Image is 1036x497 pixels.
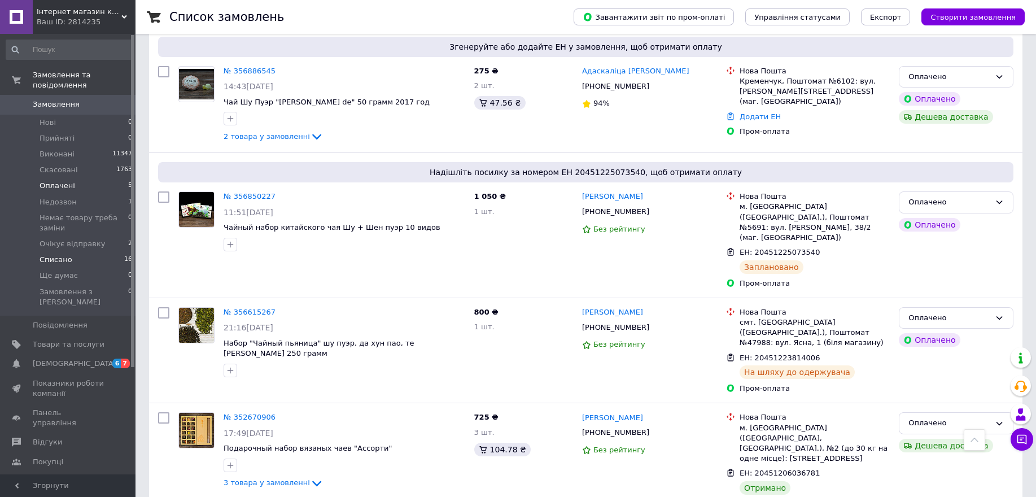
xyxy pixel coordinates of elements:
[582,323,649,332] span: [PHONE_NUMBER]
[178,191,215,228] a: Фото товару
[861,8,911,25] button: Експорт
[908,312,990,324] div: Оплачено
[593,225,645,233] span: Без рейтингу
[1011,428,1033,451] button: Чат з покупцем
[474,428,495,437] span: 3 шт.
[121,359,130,368] span: 7
[740,412,890,422] div: Нова Пошта
[179,69,214,99] img: Фото товару
[224,478,324,487] a: 3 товара у замовленні
[33,70,135,90] span: Замовлення та повідомлення
[169,10,284,24] h1: Список замовлень
[740,383,890,394] div: Пром-оплата
[40,239,106,249] span: Очікує відправку
[40,117,56,128] span: Нові
[740,202,890,243] div: м. [GEOGRAPHIC_DATA] ([GEOGRAPHIC_DATA].), Поштомат №5691: вул. [PERSON_NAME], 38/2 (маг. [GEOGRA...
[740,354,820,362] span: ЕН: 20451223814006
[40,181,75,191] span: Оплачені
[224,132,324,141] a: 2 товара у замовленні
[582,207,649,216] span: [PHONE_NUMBER]
[33,339,104,350] span: Товари та послуги
[908,71,990,83] div: Оплачено
[163,167,1009,178] span: Надішліть посилку за номером ЕН 20451225073540, щоб отримати оплату
[178,307,215,343] a: Фото товару
[128,197,132,207] span: 1
[582,307,643,318] a: [PERSON_NAME]
[40,197,77,207] span: Недозвон
[474,96,526,110] div: 47.56 ₴
[128,287,132,307] span: 0
[224,444,392,452] a: Подарочный набор вязаных чаев "Ассорти"
[37,17,135,27] div: Ваш ID: 2814235
[224,339,414,358] a: Набор "Чайный пьяница" шу пуэр, да хун пао, те [PERSON_NAME] 250 грамм
[33,378,104,399] span: Показники роботи компанії
[178,412,215,448] a: Фото товару
[582,191,643,202] a: [PERSON_NAME]
[574,8,734,25] button: Завантажити звіт по пром-оплаті
[474,413,499,421] span: 725 ₴
[921,8,1025,25] button: Створити замовлення
[582,428,649,437] span: [PHONE_NUMBER]
[178,66,215,102] a: Фото товару
[116,165,132,175] span: 1763
[224,208,273,217] span: 11:51[DATE]
[474,81,495,90] span: 2 шт.
[870,13,902,21] span: Експорт
[930,13,1016,21] span: Створити замовлення
[754,13,841,21] span: Управління статусами
[740,278,890,289] div: Пром-оплата
[224,82,273,91] span: 14:43[DATE]
[899,439,993,452] div: Дешева доставка
[128,133,132,143] span: 0
[593,99,610,107] span: 94%
[593,446,645,454] span: Без рейтингу
[474,322,495,331] span: 1 шт.
[128,271,132,281] span: 0
[899,218,960,232] div: Оплачено
[740,248,820,256] span: ЕН: 20451225073540
[179,413,214,448] img: Фото товару
[33,359,116,369] span: [DEMOGRAPHIC_DATA]
[40,149,75,159] span: Виконані
[33,408,104,428] span: Панель управління
[224,98,430,106] a: Чай Шу Пуэр "[PERSON_NAME] de" 50 грамм 2017 год
[40,255,72,265] span: Списано
[740,365,855,379] div: На шляху до одержувача
[224,223,440,232] a: Чайный набор китайского чая Шу + Шен пуэр 10 видов
[33,99,80,110] span: Замовлення
[740,112,781,121] a: Додати ЕН
[163,41,1009,53] span: Згенеруйте або додайте ЕН у замовлення, щоб отримати оплату
[908,417,990,429] div: Оплачено
[908,197,990,208] div: Оплачено
[224,132,310,141] span: 2 товара у замовленні
[128,213,132,233] span: 0
[740,191,890,202] div: Нова Пошта
[740,66,890,76] div: Нова Пошта
[224,429,273,438] span: 17:49[DATE]
[474,192,506,200] span: 1 050 ₴
[40,287,128,307] span: Замовлення з [PERSON_NAME]
[112,149,132,159] span: 11347
[224,478,310,487] span: 3 товара у замовленні
[740,423,890,464] div: м. [GEOGRAPHIC_DATA] ([GEOGRAPHIC_DATA], [GEOGRAPHIC_DATA].), №2 (до 30 кг на одне місце): [STREE...
[33,320,88,330] span: Повідомлення
[6,40,133,60] input: Пошук
[37,7,121,17] span: Інтернет магазин китайського чаю PuerUA.com
[224,413,276,421] a: № 352670906
[582,413,643,424] a: [PERSON_NAME]
[740,260,803,274] div: Заплановано
[128,181,132,191] span: 5
[224,308,276,316] a: № 356615267
[128,239,132,249] span: 2
[40,133,75,143] span: Прийняті
[179,192,214,227] img: Фото товару
[583,12,725,22] span: Завантажити звіт по пром-оплаті
[112,359,121,368] span: 6
[582,82,649,90] span: [PHONE_NUMBER]
[40,165,78,175] span: Скасовані
[40,271,78,281] span: Ще думає
[224,67,276,75] a: № 356886545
